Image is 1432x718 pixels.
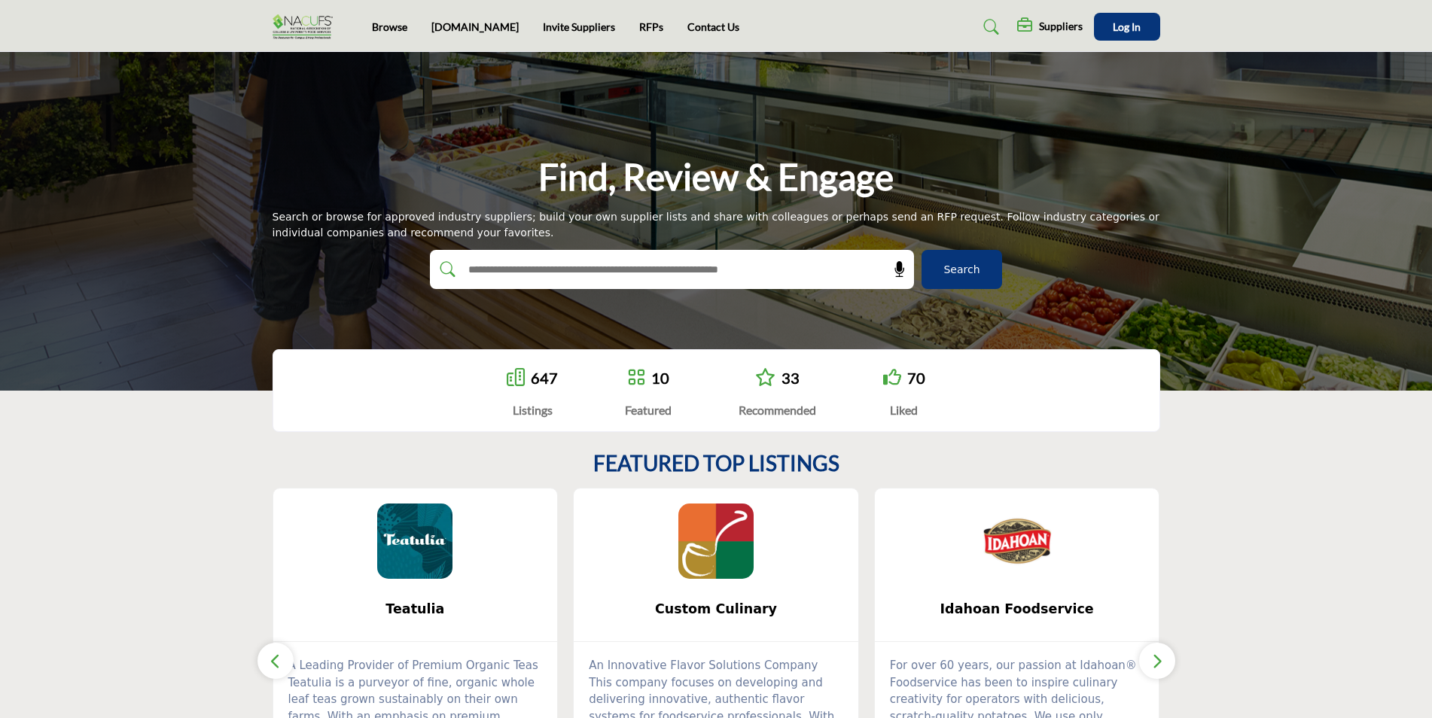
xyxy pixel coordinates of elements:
[755,368,775,388] a: Go to Recommended
[1039,20,1083,33] h5: Suppliers
[273,589,558,629] a: Teatulia
[980,504,1055,579] img: Idahoan Foodservice
[897,599,1137,619] span: Idahoan Foodservice
[531,369,558,387] a: 647
[1094,13,1160,41] button: Log In
[969,15,1009,39] a: Search
[883,401,925,419] div: Liked
[943,262,980,278] span: Search
[273,14,340,39] img: Site Logo
[372,20,407,33] a: Browse
[1113,20,1141,33] span: Log In
[296,599,535,619] span: Teatulia
[593,451,839,476] h2: FEATURED TOP LISTINGS
[678,504,754,579] img: Custom Culinary
[922,250,1002,289] button: Search
[596,599,836,619] span: Custom Culinary
[273,209,1160,241] div: Search or browse for approved industry suppliers; build your own supplier lists and share with co...
[625,401,672,419] div: Featured
[1017,18,1083,36] div: Suppliers
[627,368,645,388] a: Go to Featured
[377,504,452,579] img: Teatulia
[897,589,1137,629] b: Idahoan Foodservice
[687,20,739,33] a: Contact Us
[431,20,519,33] a: [DOMAIN_NAME]
[782,369,800,387] a: 33
[739,401,816,419] div: Recommended
[651,369,669,387] a: 10
[507,401,558,419] div: Listings
[538,154,894,200] h1: Find, Review & Engage
[875,589,1159,629] a: Idahoan Foodservice
[296,589,535,629] b: Teatulia
[596,589,836,629] b: Custom Culinary
[639,20,663,33] a: RFPs
[907,369,925,387] a: 70
[543,20,615,33] a: Invite Suppliers
[574,589,858,629] a: Custom Culinary
[883,368,901,386] i: Go to Liked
